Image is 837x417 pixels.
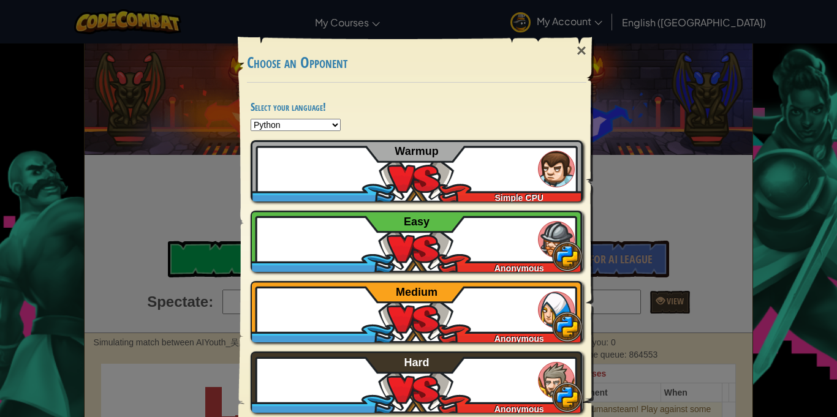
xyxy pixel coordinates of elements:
[538,151,575,187] img: humans_ladder_tutorial.png
[404,216,430,228] span: Easy
[538,291,575,328] img: humans_ladder_medium.png
[251,101,583,113] h4: Select your language!
[494,263,544,273] span: Anonymous
[495,193,543,203] span: Simple CPU
[404,356,430,369] span: Hard
[494,404,544,414] span: Anonymous
[395,145,438,157] span: Warmup
[396,286,437,298] span: Medium
[538,221,575,258] img: humans_ladder_easy.png
[247,54,586,71] h3: Choose an Opponent
[251,351,583,413] a: Anonymous
[251,140,583,201] a: Simple CPU
[538,362,575,399] img: humans_ladder_hard.png
[494,334,544,344] span: Anonymous
[251,281,583,342] a: Anonymous
[567,33,596,69] div: ×
[251,211,583,272] a: Anonymous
